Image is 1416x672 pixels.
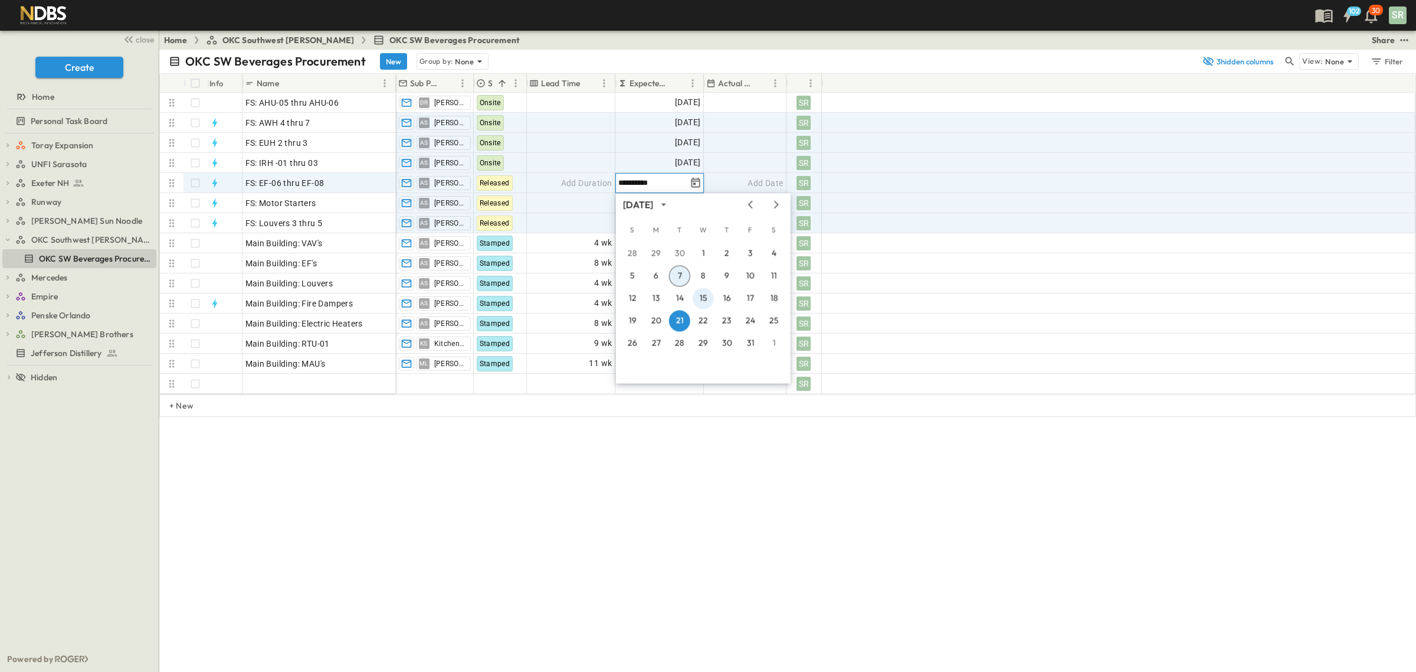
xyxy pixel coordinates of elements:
span: DR [420,102,428,103]
span: 4 wk [594,236,612,250]
span: [PERSON_NAME] [434,239,466,248]
a: OKC SW Beverages Procurement [373,34,520,46]
p: OKC SW Beverages Procurement [185,53,366,70]
a: Personal Task Board [2,113,154,129]
div: Info [209,67,224,100]
span: AS [420,142,428,143]
button: Sort [496,77,509,90]
div: SR [796,176,811,190]
div: Info [207,74,242,93]
span: FS: AWH 4 thru 7 [245,117,310,129]
button: 11 [763,266,785,287]
div: SR [796,317,811,331]
div: Personal Task Boardtest [2,112,156,131]
button: close [119,31,156,47]
div: SR [796,96,811,110]
span: AS [420,182,428,183]
a: Home [2,89,154,105]
div: Exeter NHtest [2,174,156,193]
a: OKC SW Beverages Procurement [2,250,154,267]
span: AS [420,223,428,223]
span: AS [420,203,428,203]
button: Menu [455,76,470,90]
button: 16 [716,288,737,309]
span: 8 wk [594,256,612,270]
div: SR [796,276,811,291]
button: Menu [686,76,700,90]
a: OKC Southwest [PERSON_NAME] [15,231,154,248]
a: OKC Southwest [PERSON_NAME] [206,34,355,46]
button: Create [35,57,123,78]
span: [DATE] [675,116,700,129]
span: OKC SW Beverages Procurement [39,253,154,265]
button: Sort [755,77,768,90]
span: [PERSON_NAME] [434,319,466,328]
button: 20 [645,311,667,332]
button: 30 [669,243,690,265]
button: 1 [763,333,785,354]
div: Jefferson Distillerytest [2,344,156,363]
button: 10 [740,266,761,287]
button: Filter [1366,53,1407,70]
span: UNFI Sarasota [31,158,87,170]
span: OKC SW Beverages Procurement [389,34,520,46]
span: [PERSON_NAME] [434,98,466,107]
a: Exeter NH [15,175,154,191]
div: [DATE] [623,198,653,211]
div: SR [796,236,811,250]
button: Sort [791,77,804,90]
span: Empire [31,291,58,302]
a: Toray Expansion [15,137,154,154]
button: 27 [645,333,667,354]
span: Stamped [480,360,510,368]
span: Stamped [480,299,510,308]
button: 17 [740,288,761,309]
span: ML [419,363,428,364]
div: Empiretest [2,287,156,306]
button: 7 [669,266,690,287]
span: 4 wk [594,276,612,290]
button: 5 [622,266,643,287]
div: SR [796,116,811,130]
button: SR [1388,5,1408,25]
span: [PERSON_NAME] [434,178,466,188]
span: [PERSON_NAME] [434,259,466,268]
span: Friday [740,218,761,242]
span: Stamped [480,340,510,348]
div: Owner [786,74,822,93]
a: Mercedes [15,269,154,286]
a: [PERSON_NAME] Brothers [15,326,154,342]
div: Filter [1370,55,1404,68]
button: 9 [716,266,737,287]
button: 31 [740,333,761,354]
span: FS: Louvers 3 thru 5 [245,217,323,229]
a: Empire [15,288,154,305]
span: Main Building: Fire Dampers [245,298,353,309]
span: Main Building: Louvers [245,278,333,289]
button: 2 [716,243,737,265]
span: OKC Southwest [PERSON_NAME] [222,34,355,46]
button: Sort [281,77,294,90]
span: [PERSON_NAME] [434,299,466,308]
button: 4 [763,243,785,265]
p: View: [1302,55,1323,68]
p: + New [169,400,176,412]
span: Hidden [31,371,57,383]
button: 15 [693,288,714,309]
a: Runway [15,194,154,210]
div: Penske Orlandotest [2,306,156,325]
span: FS: EF-06 thru EF-08 [245,177,324,189]
div: Runwaytest [2,193,156,211]
span: Stamped [480,259,510,268]
span: FS: AHU-05 thru AHU-06 [245,97,339,109]
p: Name [257,77,279,89]
button: 22 [693,311,714,332]
span: Personal Task Board [31,115,107,127]
span: [PERSON_NAME] Brothers [31,328,133,340]
span: AS [420,162,428,163]
div: UNFI Sarasotatest [2,155,156,174]
span: Released [480,179,510,187]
